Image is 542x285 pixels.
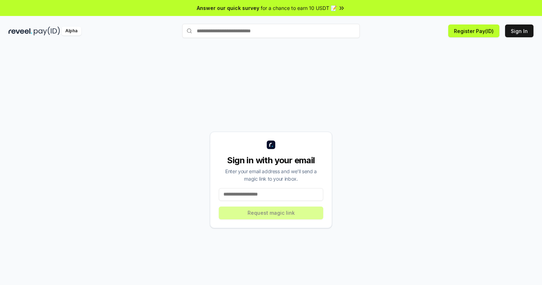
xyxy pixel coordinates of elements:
img: reveel_dark [9,27,32,35]
div: Alpha [61,27,81,35]
img: logo_small [267,141,275,149]
span: for a chance to earn 10 USDT 📝 [261,4,337,12]
button: Register Pay(ID) [448,24,499,37]
div: Enter your email address and we’ll send a magic link to your inbox. [219,168,323,182]
img: pay_id [34,27,60,35]
span: Answer our quick survey [197,4,259,12]
div: Sign in with your email [219,155,323,166]
button: Sign In [505,24,533,37]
